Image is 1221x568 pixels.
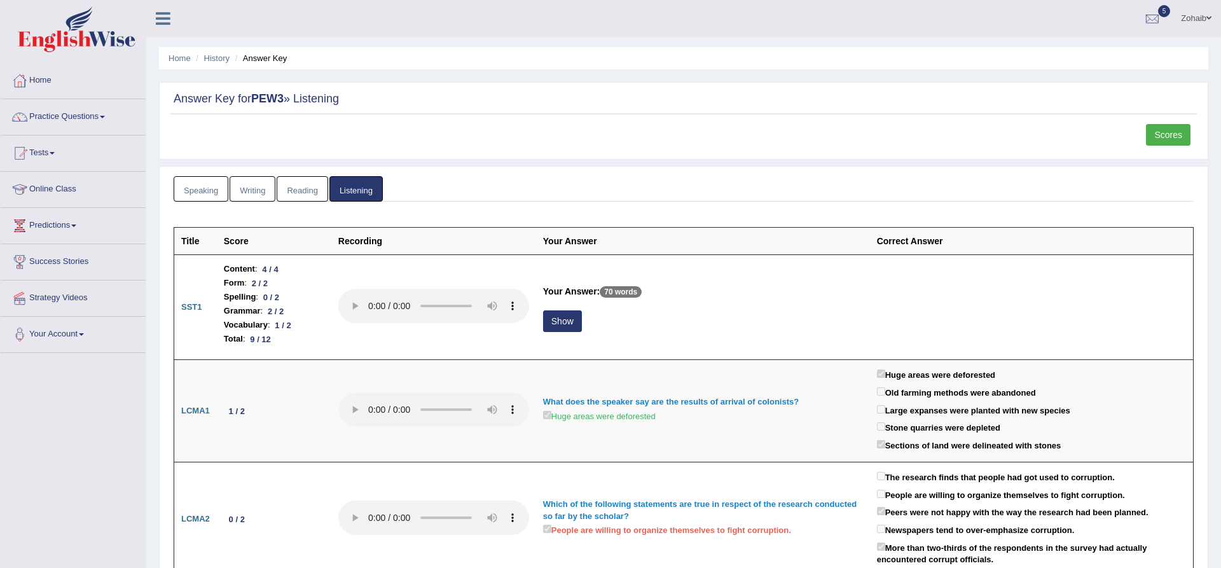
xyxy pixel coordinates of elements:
[543,310,582,332] button: Show
[224,262,255,276] b: Content
[1,317,146,349] a: Your Account
[1158,5,1171,17] span: 5
[877,525,885,533] input: Newspapers tend to over-emphasize corruption.
[877,385,1036,399] label: Old farming methods were abandoned
[224,276,245,290] b: Form
[1,281,146,312] a: Strategy Videos
[1,63,146,95] a: Home
[877,367,995,382] label: Huge areas were deforested
[877,472,885,480] input: The research finds that people had got used to corruption.
[224,276,324,290] li: :
[258,291,284,304] div: 0 / 2
[877,405,885,413] input: Large expanses were planted with new species
[600,286,642,298] p: 70 words
[245,333,276,346] div: 9 / 12
[1146,124,1190,146] a: Scores
[543,408,656,423] label: Huge areas were deforested
[543,411,551,419] input: Huge areas were deforested
[247,277,273,290] div: 2 / 2
[217,228,331,255] th: Score
[174,228,217,255] th: Title
[329,176,383,202] a: Listening
[536,228,870,255] th: Your Answer
[224,405,250,418] div: 1 / 2
[1,172,146,204] a: Online Class
[543,286,600,296] b: Your Answer:
[230,176,275,202] a: Writing
[1,135,146,167] a: Tests
[224,262,324,276] li: :
[169,53,191,63] a: Home
[1,244,146,276] a: Success Stories
[1,99,146,131] a: Practice Questions
[877,522,1075,537] label: Newspapers tend to over-emphasize corruption.
[877,370,885,378] input: Huge areas were deforested
[877,504,1149,519] label: Peers were not happy with the way the research had been planned.
[181,514,210,523] b: LCMA2
[543,525,551,533] input: People are willing to organize themselves to fight corruption.
[877,543,885,551] input: More than two-thirds of the respondents in the survey had actually encountered corrupt officials.
[224,290,256,304] b: Spelling
[543,522,791,537] label: People are willing to organize themselves to fight corruption.
[1,208,146,240] a: Predictions
[232,52,287,64] li: Answer Key
[877,440,885,448] input: Sections of land were delineated with stones
[877,487,1125,502] label: People are willing to organize themselves to fight corruption.
[877,422,885,431] input: Stone quarries were depleted
[263,305,289,318] div: 2 / 2
[224,332,243,346] b: Total
[181,302,202,312] b: SST1
[174,93,1194,106] h2: Answer Key for » Listening
[270,319,296,332] div: 1 / 2
[877,403,1070,417] label: Large expanses were planted with new species
[224,304,324,318] li: :
[224,318,324,332] li: :
[204,53,230,63] a: History
[224,304,261,318] b: Grammar
[877,438,1061,452] label: Sections of land were delineated with stones
[543,499,863,522] div: Which of the following statements are true in respect of the research conducted so far by the sch...
[877,490,885,498] input: People are willing to organize themselves to fight corruption.
[224,513,250,526] div: 0 / 2
[543,396,863,408] div: What does the speaker say are the results of arrival of colonists?
[251,92,284,105] strong: PEW3
[181,406,210,415] b: LCMA1
[277,176,328,202] a: Reading
[877,540,1186,566] label: More than two-thirds of the respondents in the survey had actually encountered corrupt officials.
[870,228,1194,255] th: Correct Answer
[331,228,536,255] th: Recording
[224,290,324,304] li: :
[877,420,1000,434] label: Stone quarries were depleted
[224,318,268,332] b: Vocabulary
[877,387,885,396] input: Old farming methods were abandoned
[174,176,228,202] a: Speaking
[877,469,1115,484] label: The research finds that people had got used to corruption.
[224,332,324,346] li: :
[258,263,284,276] div: 4 / 4
[877,507,885,515] input: Peers were not happy with the way the research had been planned.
